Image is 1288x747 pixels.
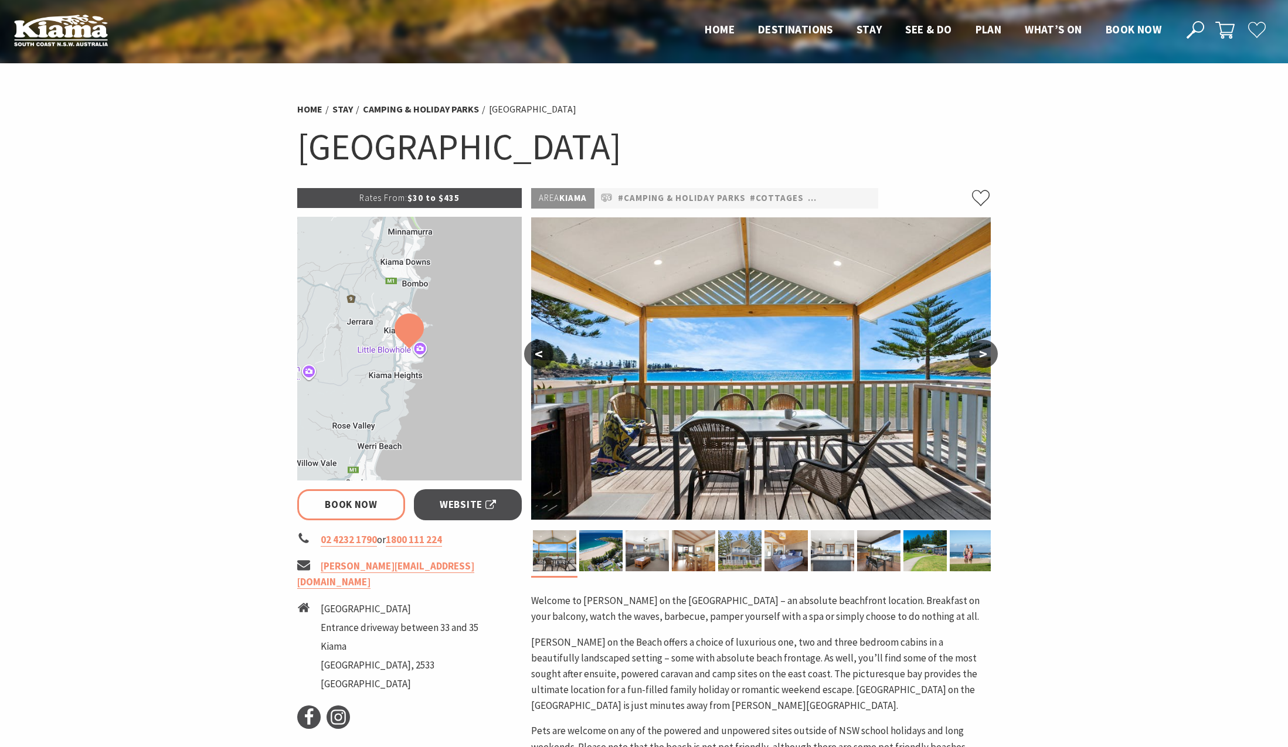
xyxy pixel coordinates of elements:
p: $30 to $435 [297,188,522,208]
a: Website [414,489,522,520]
h1: [GEOGRAPHIC_DATA] [297,123,991,170]
span: Area [539,192,559,203]
span: What’s On [1025,22,1082,36]
img: Beachfront cabins at Kendalls on the Beach Holiday Park [903,530,947,571]
img: Kiama Logo [14,14,108,46]
span: Book now [1106,22,1161,36]
img: Kendalls on the Beach Holiday Park [764,530,808,571]
img: Kendalls on the Beach Holiday Park [533,530,576,571]
li: [GEOGRAPHIC_DATA] [321,676,478,692]
span: Stay [857,22,882,36]
p: [PERSON_NAME] on the Beach offers a choice of luxurious one, two and three bedroom cabins in a be... [531,635,991,714]
a: #Cottages [750,191,804,206]
span: Home [705,22,735,36]
span: Destinations [758,22,833,36]
img: Full size kitchen in Cabin 12 [811,530,854,571]
button: < [524,340,553,368]
span: See & Do [905,22,951,36]
img: Kendalls on the Beach Holiday Park [672,530,715,571]
p: Welcome to [PERSON_NAME] on the [GEOGRAPHIC_DATA] – an absolute beachfront location. Breakfast on... [531,593,991,625]
a: Camping & Holiday Parks [363,103,479,115]
img: Kendalls Beach [950,530,993,571]
a: 02 4232 1790 [321,533,377,547]
li: [GEOGRAPHIC_DATA] [489,102,576,117]
li: Kiama [321,639,478,654]
p: Kiama [531,188,594,209]
img: Enjoy the beachfront view in Cabin 12 [857,530,900,571]
a: #Camping & Holiday Parks [618,191,746,206]
nav: Main Menu [693,21,1173,40]
a: 1800 111 224 [386,533,442,547]
img: Lounge room in Cabin 12 [626,530,669,571]
span: Website [440,497,496,513]
a: Home [297,103,322,115]
button: > [968,340,998,368]
li: or [297,532,522,548]
li: [GEOGRAPHIC_DATA] [321,601,478,617]
li: [GEOGRAPHIC_DATA], 2533 [321,657,478,673]
img: Kendalls on the Beach Holiday Park [718,530,762,571]
a: Book Now [297,489,406,520]
li: Entrance driveway between 33 and 35 [321,620,478,636]
a: Stay [332,103,353,115]
img: Aerial view of Kendalls on the Beach Holiday Park [579,530,623,571]
a: [PERSON_NAME][EMAIL_ADDRESS][DOMAIN_NAME] [297,560,474,589]
img: Kendalls on the Beach Holiday Park [531,217,991,520]
span: Rates From: [359,192,407,203]
a: #Pet Friendly [808,191,876,206]
span: Plan [976,22,1002,36]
